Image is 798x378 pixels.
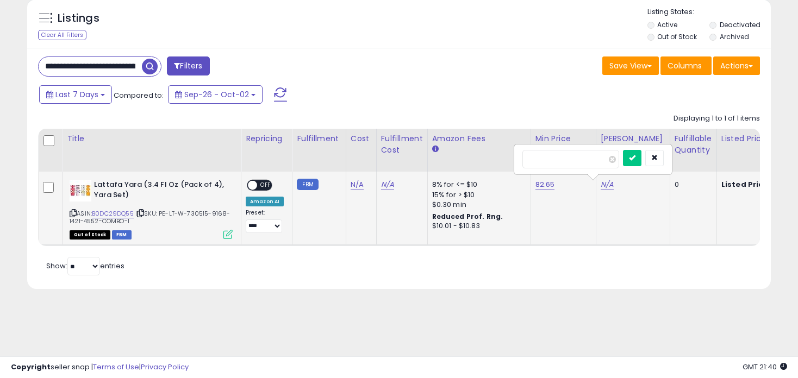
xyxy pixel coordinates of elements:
div: Displaying 1 to 1 of 1 items [674,114,760,124]
div: 8% for <= $10 [432,180,522,190]
span: | SKU: PE-LT-W-730515-9168-1421-4552-COMBO-1 [70,209,230,225]
h5: Listings [58,11,99,26]
button: Last 7 Days [39,85,112,104]
div: ASIN: [70,180,233,238]
span: 2025-10-10 21:40 GMT [743,362,787,372]
span: Last 7 Days [55,89,98,100]
div: Preset: [246,209,284,234]
a: Terms of Use [93,362,139,372]
a: Privacy Policy [141,362,189,372]
label: Deactivated [720,20,760,29]
span: Columns [668,60,702,71]
div: $10.01 - $10.83 [432,222,522,231]
button: Sep-26 - Oct-02 [168,85,263,104]
a: N/A [351,179,364,190]
span: OFF [257,181,275,190]
a: 82.65 [535,179,555,190]
button: Columns [660,56,712,75]
img: 41Yn514CG1L._SL40_.jpg [70,180,91,201]
label: Archived [720,32,749,41]
div: Amazon AI [246,197,284,206]
small: FBM [297,179,318,190]
b: Reduced Prof. Rng. [432,212,503,221]
small: Amazon Fees. [432,144,439,154]
div: Repricing [246,133,288,144]
div: Fulfillment [297,133,341,144]
label: Active [657,20,677,29]
button: Filters [167,56,209,75]
span: All listings that are currently out of stock and unavailable for purchase on Amazon [70,230,110,240]
span: Show: entries [46,261,124,271]
div: $0.30 min [432,200,522,210]
div: Cost [351,133,372,144]
label: Out of Stock [657,32,697,41]
button: Actions [713,56,760,75]
p: Listing States: [647,7,771,17]
b: Lattafa Yara (3.4 Fl Oz (Pack of 4), Yara Set) [94,180,226,203]
strong: Copyright [11,362,51,372]
div: Fulfillable Quantity [675,133,712,156]
div: 0 [675,180,708,190]
div: Amazon Fees [432,133,526,144]
div: Fulfillment Cost [381,133,423,156]
a: B0DC29DQ55 [92,209,134,218]
div: Title [67,133,236,144]
div: Clear All Filters [38,30,86,40]
button: Save View [602,56,659,75]
a: N/A [381,179,394,190]
span: Sep-26 - Oct-02 [184,89,249,100]
div: [PERSON_NAME] [601,133,665,144]
div: seller snap | | [11,362,189,373]
span: Compared to: [114,90,164,100]
div: 15% for > $10 [432,190,522,200]
a: N/A [601,179,614,190]
div: Min Price [535,133,591,144]
span: FBM [112,230,132,240]
b: Listed Price: [721,179,771,190]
